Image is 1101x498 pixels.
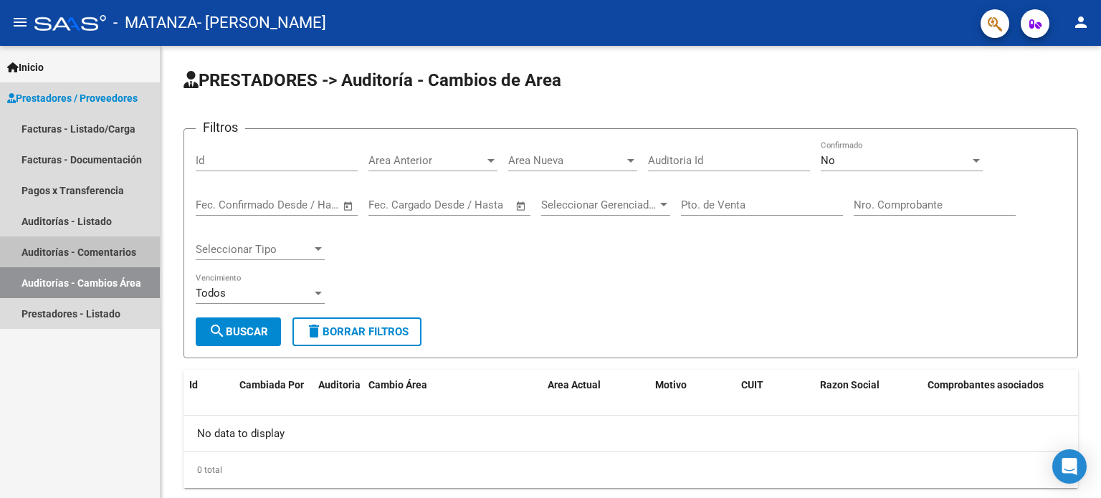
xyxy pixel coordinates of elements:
button: Buscar [196,317,281,346]
button: Open calendar [340,198,357,214]
datatable-header-cell: Auditoria [313,370,363,433]
datatable-header-cell: Area Actual [542,370,649,433]
span: No [821,154,835,167]
span: Id [189,379,198,391]
span: Area Actual [548,379,601,391]
input: Fecha inicio [368,198,426,211]
span: Razon Social [820,379,880,391]
span: - [PERSON_NAME] [197,7,326,39]
span: - MATANZA [113,7,197,39]
span: Todos [196,287,226,300]
input: Fecha fin [439,198,509,211]
input: Fecha inicio [196,198,254,211]
datatable-header-cell: CUIT [735,370,814,433]
div: 0 total [183,452,1078,488]
span: Motivo [655,379,687,391]
mat-icon: menu [11,14,29,31]
button: Open calendar [513,198,530,214]
span: Auditoria [318,379,361,391]
datatable-header-cell: Cambiada Por [234,370,313,433]
mat-icon: delete [305,322,323,340]
button: Borrar Filtros [292,317,421,346]
span: Inicio [7,59,44,75]
datatable-header-cell: Razon Social [814,370,922,433]
mat-icon: person [1072,14,1090,31]
span: Prestadores / Proveedores [7,90,138,106]
span: Area Nueva [508,154,624,167]
input: Fecha fin [267,198,336,211]
span: PRESTADORES -> Auditoría - Cambios de Area [183,70,561,90]
span: Seleccionar Gerenciador [541,198,657,211]
span: CUIT [741,379,763,391]
div: No data to display [183,416,1078,451]
datatable-header-cell: Comprobantes asociados [922,370,1101,433]
span: Cambiada Por [239,379,304,391]
span: Seleccionar Tipo [196,243,312,256]
h3: Filtros [196,118,245,138]
span: Area Anterior [368,154,485,167]
datatable-header-cell: Id [183,370,234,433]
div: Open Intercom Messenger [1052,449,1087,484]
datatable-header-cell: Cambio Área [363,370,542,433]
span: Cambio Área [368,379,427,391]
datatable-header-cell: Motivo [649,370,735,433]
span: Borrar Filtros [305,325,409,338]
span: Buscar [209,325,268,338]
mat-icon: search [209,322,226,340]
span: Comprobantes asociados [928,379,1044,391]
